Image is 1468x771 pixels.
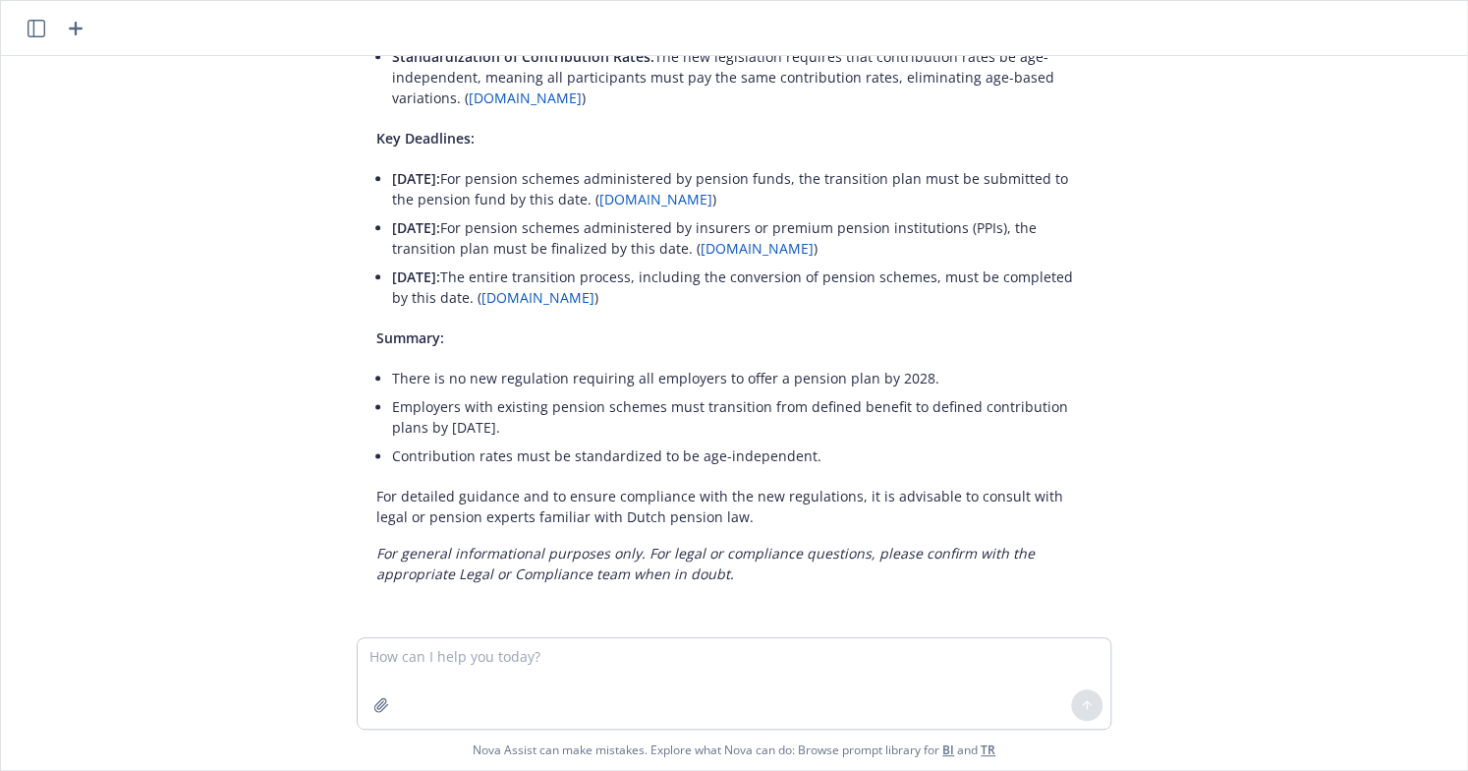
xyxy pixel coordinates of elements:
[392,218,440,237] span: [DATE]:
[701,239,814,258] a: [DOMAIN_NAME]
[942,741,954,758] a: BI
[392,267,1092,308] p: The entire transition process, including the conversion of pension schemes, must be completed by ...
[376,328,444,347] span: Summary:
[392,267,440,286] span: [DATE]:
[392,217,1092,259] p: For pension schemes administered by insurers or premium pension institutions (PPIs), the transiti...
[9,730,1459,770] span: Nova Assist can make mistakes. Explore what Nova can do: Browse prompt library for and
[376,486,1092,527] p: For detailed guidance and to ensure compliance with the new regulations, it is advisable to consu...
[392,396,1092,438] p: Employers with existing pension schemes must transition from defined benefit to defined contribut...
[599,190,712,208] a: [DOMAIN_NAME]
[392,169,440,188] span: [DATE]:
[481,288,594,307] a: [DOMAIN_NAME]
[469,89,582,107] a: [DOMAIN_NAME]
[392,47,654,66] span: Standardization of Contribution Rates:
[392,368,1092,388] p: There is no new regulation requiring all employers to offer a pension plan by 2028.
[981,741,995,758] a: TR
[392,46,1092,108] p: The new legislation requires that contribution rates be age-independent, meaning all participants...
[376,129,475,148] span: Key Deadlines:
[392,168,1092,209] p: For pension schemes administered by pension funds, the transition plan must be submitted to the p...
[392,445,1092,466] p: Contribution rates must be standardized to be age-independent.
[376,544,1035,583] em: For general informational purposes only. For legal or compliance questions, please confirm with t...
